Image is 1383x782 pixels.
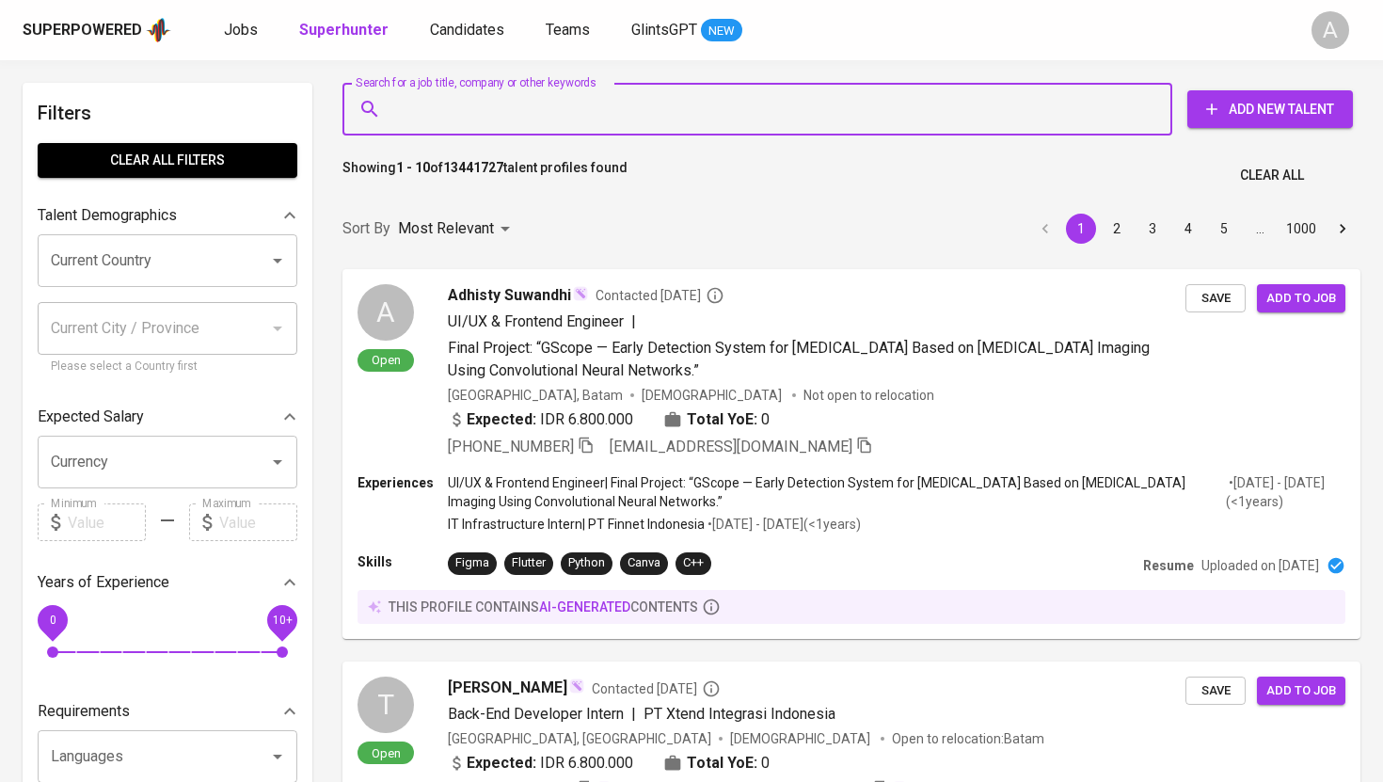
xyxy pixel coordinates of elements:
span: [EMAIL_ADDRESS][DOMAIN_NAME] [610,438,852,455]
img: app logo [146,16,171,44]
div: IDR 6.800.000 [448,408,633,431]
div: [GEOGRAPHIC_DATA], Batam [448,386,623,405]
span: [PERSON_NAME] [448,677,567,699]
span: Candidates [430,21,504,39]
button: Go to page 2 [1102,214,1132,244]
p: Most Relevant [398,217,494,240]
b: 13441727 [443,160,503,175]
span: | [631,311,636,333]
span: [DEMOGRAPHIC_DATA] [642,386,785,405]
span: Open [364,745,408,761]
img: magic_wand.svg [573,286,588,301]
div: Requirements [38,693,297,730]
h6: Filters [38,98,297,128]
div: Python [568,554,605,572]
span: 0 [761,408,770,431]
a: Superpoweredapp logo [23,16,171,44]
p: UI/UX & Frontend Engineer | Final Project: “GScope — Early Detection System for [MEDICAL_DATA] Ba... [448,473,1226,511]
div: Expected Salary [38,398,297,436]
button: Open [264,743,291,770]
span: AI-generated [539,599,630,614]
div: [GEOGRAPHIC_DATA], [GEOGRAPHIC_DATA] [448,729,711,748]
p: Open to relocation : Batam [892,729,1044,748]
b: Total YoE: [687,752,757,774]
input: Value [219,503,297,541]
b: Expected: [467,408,536,431]
span: NEW [701,22,742,40]
b: Total YoE: [687,408,757,431]
a: Teams [546,19,594,42]
div: Talent Demographics [38,197,297,234]
a: Jobs [224,19,262,42]
div: … [1245,219,1275,238]
p: Uploaded on [DATE] [1201,556,1319,575]
div: Superpowered [23,20,142,41]
span: [DEMOGRAPHIC_DATA] [730,729,873,748]
a: GlintsGPT NEW [631,19,742,42]
img: magic_wand.svg [569,678,584,694]
p: this profile contains contents [389,598,698,616]
button: Open [264,247,291,274]
svg: By Batam recruiter [706,286,724,305]
div: C++ [683,554,704,572]
b: Expected: [467,752,536,774]
button: Go to page 1000 [1280,214,1322,244]
button: Go to page 5 [1209,214,1239,244]
span: GlintsGPT [631,21,697,39]
div: Flutter [512,554,546,572]
div: Most Relevant [398,212,517,247]
b: 1 - 10 [396,160,430,175]
button: Add New Talent [1187,90,1353,128]
button: Clear All filters [38,143,297,178]
span: Adhisty Suwandhi [448,284,571,307]
span: Add New Talent [1202,98,1338,121]
a: AOpenAdhisty SuwandhiContacted [DATE]UI/UX & Frontend Engineer|Final Project: “GScope — Early Det... [342,269,1360,639]
p: Experiences [358,473,448,492]
span: Clear All filters [53,149,282,172]
p: Skills [358,552,448,571]
button: Open [264,449,291,475]
button: page 1 [1066,214,1096,244]
div: A [1311,11,1349,49]
b: Superhunter [299,21,389,39]
span: Open [364,352,408,368]
button: Save [1185,677,1246,706]
span: Save [1195,288,1236,310]
p: Talent Demographics [38,204,177,227]
button: Add to job [1257,284,1345,313]
svg: By Batam recruiter [702,679,721,698]
span: Contacted [DATE] [596,286,724,305]
input: Value [68,503,146,541]
p: Expected Salary [38,406,144,428]
span: Jobs [224,21,258,39]
p: Sort By [342,217,390,240]
button: Add to job [1257,677,1345,706]
p: Years of Experience [38,571,169,594]
p: Not open to relocation [803,386,934,405]
p: • [DATE] - [DATE] ( <1 years ) [705,515,861,534]
p: Showing of talent profiles found [342,158,628,193]
div: Figma [455,554,489,572]
span: Clear All [1240,164,1304,187]
span: | [631,703,636,726]
span: Add to job [1266,680,1336,702]
span: Add to job [1266,288,1336,310]
span: Teams [546,21,590,39]
span: PT Xtend Integrasi Indonesia [644,705,835,723]
span: UI/UX & Frontend Engineer [448,312,624,330]
a: Superhunter [299,19,392,42]
button: Save [1185,284,1246,313]
div: IDR 6.800.000 [448,752,633,774]
p: Resume [1143,556,1194,575]
button: Go to next page [1327,214,1358,244]
span: 0 [761,752,770,774]
button: Go to page 3 [1137,214,1168,244]
button: Clear All [1232,158,1311,193]
div: A [358,284,414,341]
div: T [358,677,414,733]
p: IT Infrastructure Intern | PT Finnet Indonesia [448,515,705,534]
span: Final Project: “GScope — Early Detection System for [MEDICAL_DATA] Based on [MEDICAL_DATA] Imagin... [448,339,1150,379]
nav: pagination navigation [1027,214,1360,244]
span: 10+ [272,614,292,627]
button: Go to page 4 [1173,214,1203,244]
